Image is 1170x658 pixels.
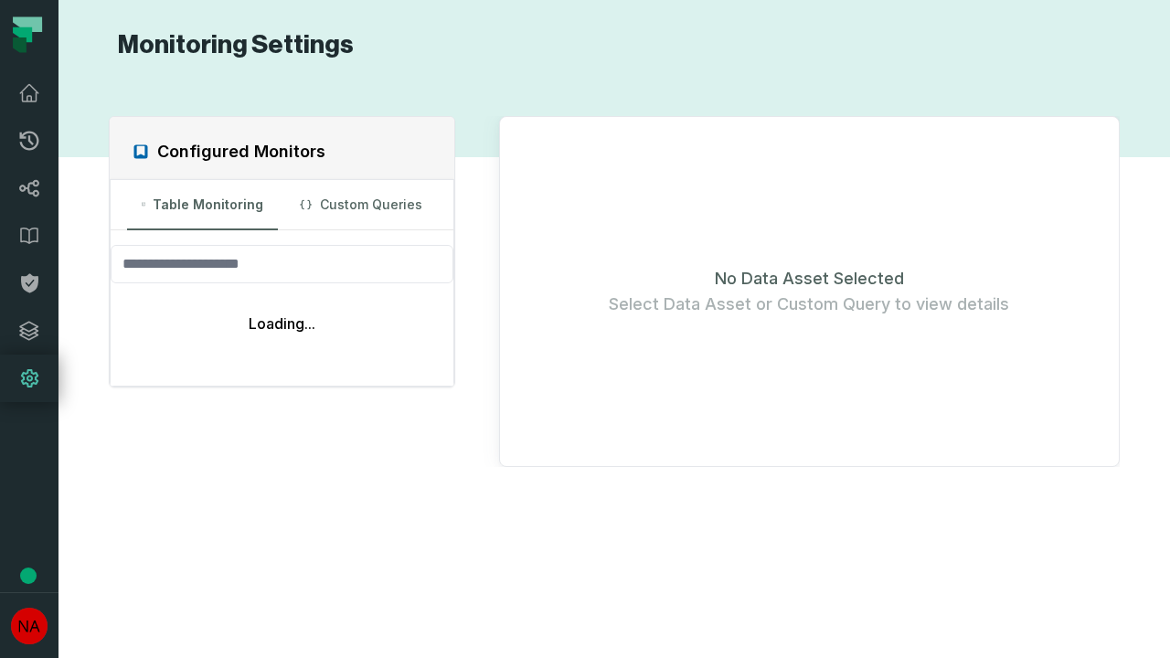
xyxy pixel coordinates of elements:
h2: Configured Monitors [157,139,325,164]
h1: Monitoring Settings [109,29,354,61]
button: Table Monitoring [127,180,278,229]
img: avatar of No Repos Account [11,608,48,644]
span: No Data Asset Selected [715,266,904,292]
div: Loading... [111,298,452,349]
div: Tooltip anchor [20,568,37,584]
button: Custom Queries [285,180,436,229]
span: Select Data Asset or Custom Query to view details [609,292,1009,317]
